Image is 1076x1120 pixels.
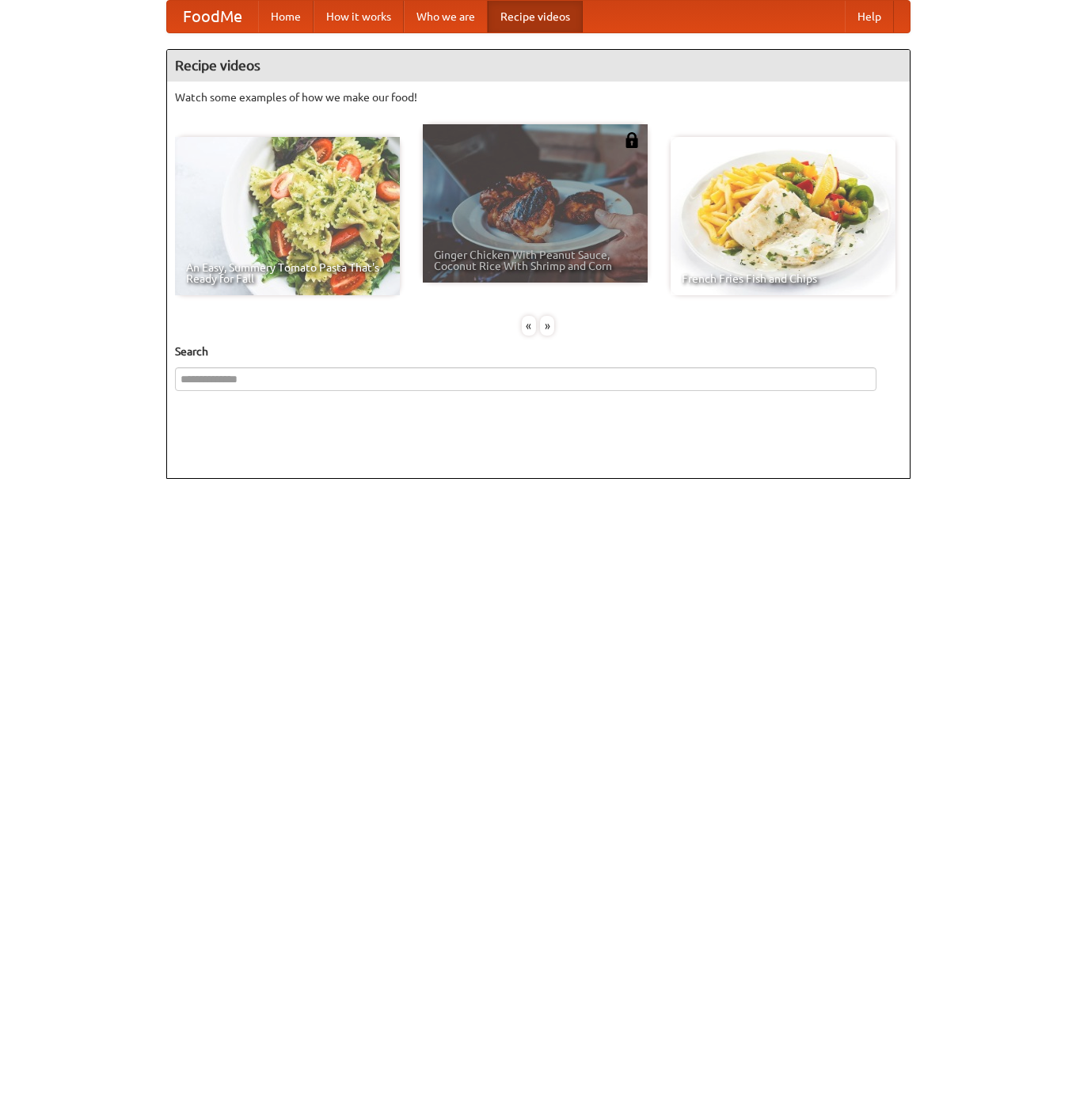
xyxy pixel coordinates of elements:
a: FoodMe [167,1,258,32]
div: « [522,316,536,336]
div: » [540,316,554,336]
a: Who we are [404,1,488,32]
a: An Easy, Summery Tomato Pasta That's Ready for Fall [175,137,400,295]
img: 483408.png [624,132,640,148]
span: French Fries Fish and Chips [682,273,884,284]
a: French Fries Fish and Chips [671,137,895,295]
a: Home [258,1,314,32]
h5: Search [175,344,902,359]
h4: Recipe videos [167,50,910,82]
a: How it works [314,1,404,32]
a: Help [845,1,894,32]
span: An Easy, Summery Tomato Pasta That's Ready for Fall [186,262,389,284]
p: Watch some examples of how we make our food! [175,89,902,105]
a: Recipe videos [488,1,583,32]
